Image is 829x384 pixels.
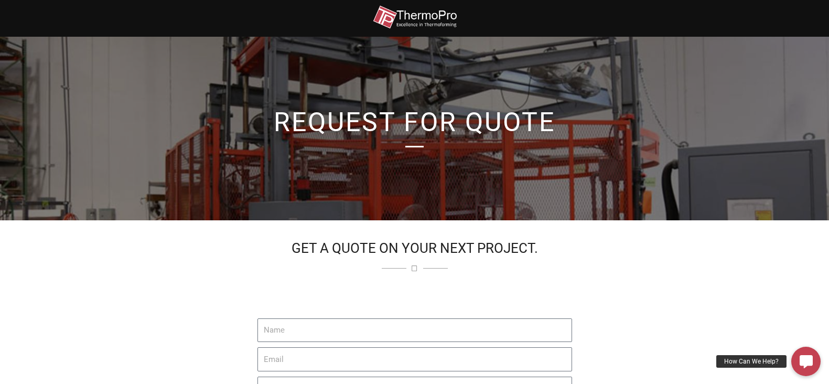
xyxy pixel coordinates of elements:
h2: GET A QUOTE ON YOUR NEXT PROJECT. [257,241,572,255]
input: Name [257,318,572,343]
img: thermopro-logo-non-iso [373,5,457,29]
div: How Can We Help? [716,355,787,368]
h1: Request for Quote [116,109,714,135]
input: Email [257,347,572,371]
a: How Can We Help? [791,347,821,376]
